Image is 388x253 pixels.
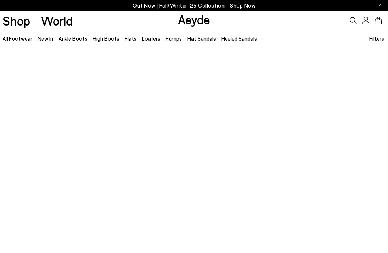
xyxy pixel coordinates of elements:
[369,35,384,42] span: Filters
[41,14,73,27] a: World
[59,35,87,42] a: Ankle Boots
[230,2,255,9] span: Navigate to /collections/new-in
[221,35,257,42] a: Heeled Sandals
[187,35,216,42] a: Flat Sandals
[178,12,210,27] a: Aeyde
[93,35,119,42] a: High Boots
[133,1,255,10] p: Out Now | Fall/Winter ‘25 Collection
[38,35,53,42] a: New In
[142,35,160,42] a: Loafers
[166,35,182,42] a: Pumps
[3,35,32,42] a: All Footwear
[375,17,382,24] a: 0
[382,19,385,23] span: 0
[3,14,30,27] a: Shop
[125,35,137,42] a: Flats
